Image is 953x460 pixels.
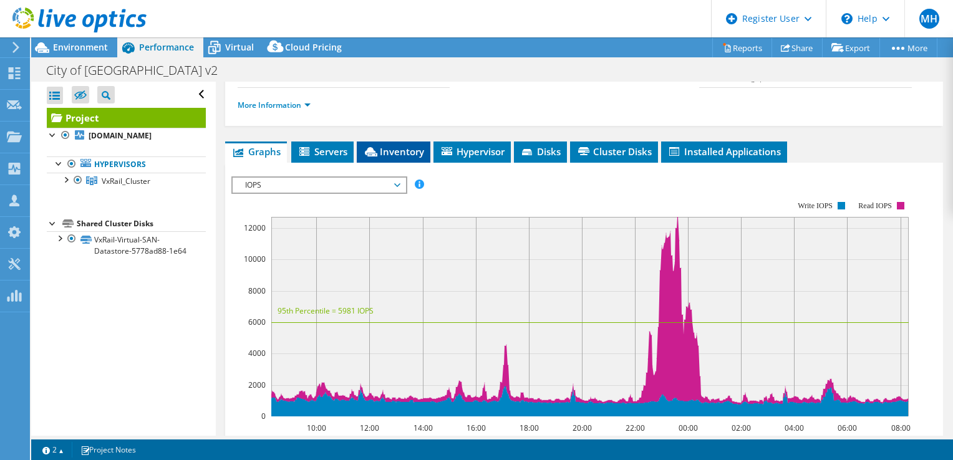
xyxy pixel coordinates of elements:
[363,145,424,158] span: Inventory
[248,348,266,358] text: 4000
[919,9,939,29] span: MH
[466,423,485,433] text: 16:00
[285,41,342,53] span: Cloud Pricing
[359,423,379,433] text: 12:00
[238,100,311,110] a: More Information
[47,128,206,144] a: [DOMAIN_NAME]
[261,411,266,421] text: 0
[231,145,281,158] span: Graphs
[298,145,347,158] span: Servers
[572,423,591,433] text: 20:00
[440,145,505,158] span: Hypervisor
[678,423,697,433] text: 00:00
[53,41,108,53] span: Environment
[47,231,206,259] a: VxRail-Virtual-SAN-Datastore-5778ad88-1e64
[244,254,266,264] text: 10000
[248,285,266,296] text: 8000
[47,156,206,173] a: Hypervisors
[712,38,772,57] a: Reports
[47,173,206,189] a: VxRail_Cluster
[576,145,652,158] span: Cluster Disks
[41,64,237,77] h1: City of [GEOGRAPHIC_DATA] v2
[667,145,781,158] span: Installed Applications
[891,423,910,433] text: 08:00
[784,423,803,433] text: 04:00
[248,380,266,390] text: 2000
[731,423,750,433] text: 02:00
[77,216,206,231] div: Shared Cluster Disks
[798,201,833,210] text: Write IOPS
[772,38,823,57] a: Share
[34,442,72,458] a: 2
[225,41,254,53] span: Virtual
[520,145,561,158] span: Disks
[837,423,856,433] text: 06:00
[822,38,880,57] a: Export
[102,176,150,186] span: VxRail_Cluster
[413,423,432,433] text: 14:00
[879,38,937,57] a: More
[841,13,853,24] svg: \n
[306,423,326,433] text: 10:00
[139,41,194,53] span: Performance
[244,223,266,233] text: 12000
[47,108,206,128] a: Project
[278,305,374,316] text: 95th Percentile = 5981 IOPS
[89,130,152,141] b: [DOMAIN_NAME]
[625,423,644,433] text: 22:00
[858,201,892,210] text: Read IOPS
[239,178,399,193] span: IOPS
[248,317,266,327] text: 6000
[72,442,145,458] a: Project Notes
[519,423,538,433] text: 18:00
